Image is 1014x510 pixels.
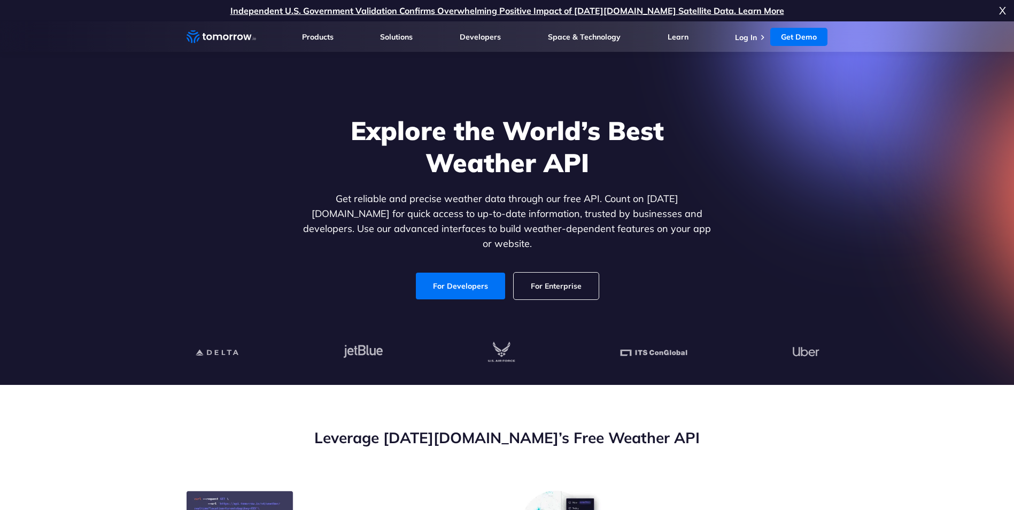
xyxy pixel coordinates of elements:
a: For Developers [416,273,505,299]
a: Log In [735,33,757,42]
h1: Explore the World’s Best Weather API [301,114,714,179]
p: Get reliable and precise weather data through our free API. Count on [DATE][DOMAIN_NAME] for quic... [301,191,714,251]
h2: Leverage [DATE][DOMAIN_NAME]’s Free Weather API [187,428,828,448]
a: Products [302,32,334,42]
a: Solutions [380,32,413,42]
a: Space & Technology [548,32,621,42]
a: For Enterprise [514,273,599,299]
a: Get Demo [770,28,827,46]
a: Developers [460,32,501,42]
a: Home link [187,29,256,45]
a: Learn [668,32,688,42]
a: Independent U.S. Government Validation Confirms Overwhelming Positive Impact of [DATE][DOMAIN_NAM... [230,5,784,16]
